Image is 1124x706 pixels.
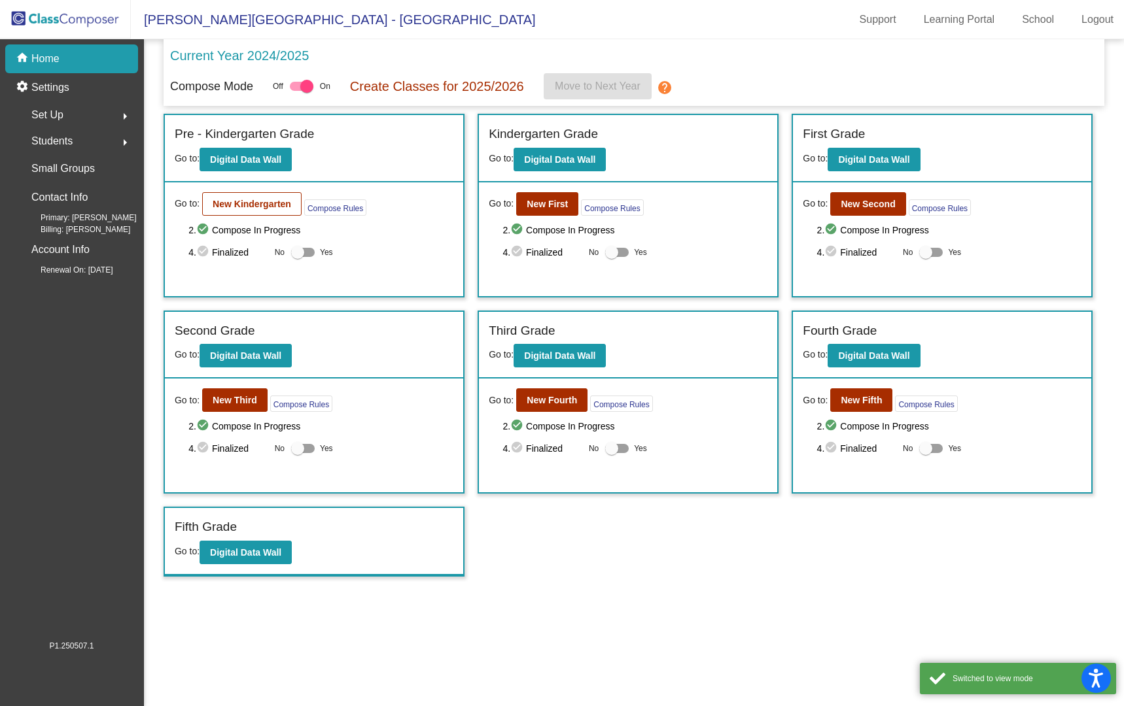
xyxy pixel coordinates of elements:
span: Billing: [PERSON_NAME] [20,224,130,235]
span: No [903,246,913,258]
button: Move to Next Year [544,73,652,99]
a: Support [849,9,907,30]
b: Digital Data Wall [524,154,595,165]
span: Yes [948,441,961,456]
span: No [589,443,599,454]
mat-icon: arrow_right [117,109,133,124]
b: Digital Data Wall [524,350,595,361]
span: Go to: [803,349,828,360]
span: Yes [320,441,333,456]
span: Go to: [175,349,200,360]
mat-icon: help [657,80,673,95]
span: Yes [634,441,647,456]
span: Go to: [489,197,514,210]
span: Primary: [PERSON_NAME] [20,212,137,224]
button: Digital Data Wall [200,541,292,564]
mat-icon: arrow_right [117,135,133,150]
p: Settings [31,80,69,95]
b: New Fifth [841,395,882,405]
span: Go to: [803,197,828,210]
button: Compose Rules [270,395,332,412]
button: New Kindergarten [202,192,302,216]
span: Go to: [175,197,200,210]
mat-icon: check_circle [510,441,526,456]
span: Go to: [803,153,828,163]
button: Digital Data Wall [828,344,920,367]
mat-icon: check_circle [510,418,526,434]
button: New Second [830,192,905,216]
label: Pre - Kindergarten Grade [175,125,314,144]
span: 4. Finalized [502,244,582,260]
label: Third Grade [489,322,555,341]
button: Compose Rules [895,395,957,412]
span: Move to Next Year [555,80,641,92]
button: New Third [202,388,268,412]
label: Second Grade [175,322,255,341]
span: 2. Compose In Progress [188,222,453,238]
b: New Kindergarten [213,199,291,209]
button: Digital Data Wall [200,344,292,367]
span: Go to: [175,394,200,407]
span: Renewal On: [DATE] [20,264,113,276]
span: Yes [320,244,333,260]
span: 2. Compose In Progress [817,222,1082,238]
button: Compose Rules [590,395,652,412]
span: 4. Finalized [502,441,582,456]
span: Go to: [489,349,514,360]
label: Fifth Grade [175,518,237,537]
span: On [320,80,330,92]
span: Yes [634,244,647,260]
button: Compose Rules [581,199,643,216]
b: Digital Data Wall [838,154,909,165]
span: Go to: [175,153,200,163]
span: No [589,246,599,258]
span: Off [273,80,283,92]
button: Compose Rules [909,199,971,216]
button: Digital Data Wall [828,148,920,171]
span: Set Up [31,106,63,124]
span: Go to: [489,153,514,163]
p: Account Info [31,241,90,259]
button: Compose Rules [304,199,366,216]
span: No [275,443,285,454]
p: Create Classes for 2025/2026 [350,76,524,96]
b: Digital Data Wall [210,350,281,361]
b: New Fourth [527,395,577,405]
b: New Third [213,395,257,405]
mat-icon: check_circle [196,441,212,456]
a: Learning Portal [913,9,1006,30]
p: Contact Info [31,188,88,207]
span: 2. Compose In Progress [188,418,453,434]
span: No [275,246,285,258]
span: Students [31,132,73,150]
mat-icon: check_circle [196,418,212,434]
b: New First [527,199,568,209]
span: Yes [948,244,961,260]
mat-icon: check_circle [824,244,840,260]
button: New First [516,192,578,216]
mat-icon: check_circle [824,441,840,456]
label: Kindergarten Grade [489,125,598,144]
span: 4. Finalized [817,244,896,260]
span: No [903,443,913,454]
p: Small Groups [31,160,95,178]
mat-icon: check_circle [196,244,212,260]
label: First Grade [803,125,865,144]
b: New Second [841,199,895,209]
button: Digital Data Wall [200,148,292,171]
mat-icon: home [16,51,31,67]
mat-icon: check_circle [510,222,526,238]
p: Home [31,51,60,67]
span: 4. Finalized [188,441,268,456]
span: 4. Finalized [188,244,268,260]
span: 2. Compose In Progress [502,418,767,434]
mat-icon: check_circle [824,222,840,238]
b: Digital Data Wall [210,547,281,558]
span: 4. Finalized [817,441,896,456]
span: Go to: [803,394,828,407]
div: Switched to view mode [953,673,1106,684]
mat-icon: check_circle [196,222,212,238]
span: 2. Compose In Progress [817,418,1082,434]
a: School [1011,9,1064,30]
a: Logout [1071,9,1124,30]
